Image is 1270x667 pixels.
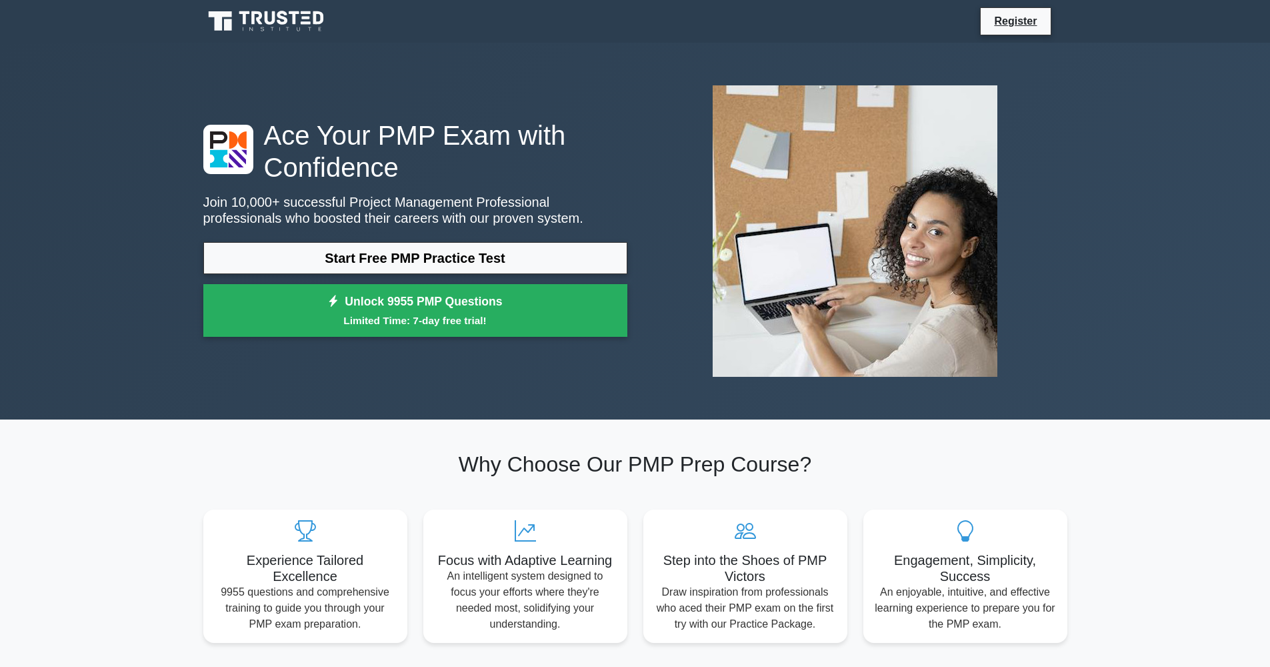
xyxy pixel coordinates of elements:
a: Start Free PMP Practice Test [203,242,627,274]
p: An enjoyable, intuitive, and effective learning experience to prepare you for the PMP exam. [874,584,1057,632]
h2: Why Choose Our PMP Prep Course? [203,452,1067,477]
h5: Focus with Adaptive Learning [434,552,617,568]
a: Register [986,13,1045,29]
h5: Step into the Shoes of PMP Victors [654,552,837,584]
h1: Ace Your PMP Exam with Confidence [203,119,627,183]
h5: Engagement, Simplicity, Success [874,552,1057,584]
p: 9955 questions and comprehensive training to guide you through your PMP exam preparation. [214,584,397,632]
p: An intelligent system designed to focus your efforts where they're needed most, solidifying your ... [434,568,617,632]
a: Unlock 9955 PMP QuestionsLimited Time: 7-day free trial! [203,284,627,338]
p: Join 10,000+ successful Project Management Professional professionals who boosted their careers w... [203,194,627,226]
p: Draw inspiration from professionals who aced their PMP exam on the first try with our Practice Pa... [654,584,837,632]
small: Limited Time: 7-day free trial! [220,313,611,328]
h5: Experience Tailored Excellence [214,552,397,584]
